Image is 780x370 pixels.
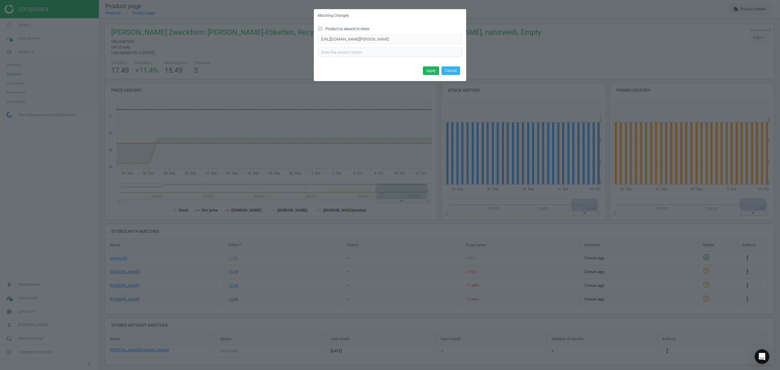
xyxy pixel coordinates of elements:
button: Apply [423,66,439,75]
button: Cancel [441,66,460,75]
input: Enter correct product URL [318,35,462,44]
input: Enter the product option [318,48,462,57]
div: Open Intercom Messenger [755,349,769,364]
span: Product is absent in store [324,26,370,32]
h5: Matching Changes [318,13,349,18]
